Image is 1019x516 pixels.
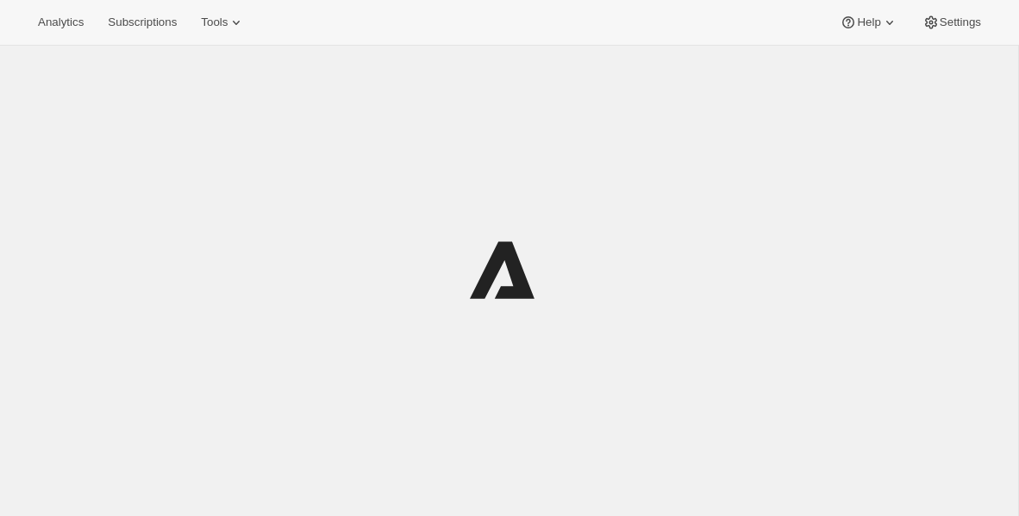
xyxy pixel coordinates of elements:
[97,10,187,34] button: Subscriptions
[38,16,84,29] span: Analytics
[201,16,228,29] span: Tools
[28,10,94,34] button: Analytics
[108,16,177,29] span: Subscriptions
[912,10,991,34] button: Settings
[857,16,880,29] span: Help
[829,10,908,34] button: Help
[191,10,255,34] button: Tools
[940,16,981,29] span: Settings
